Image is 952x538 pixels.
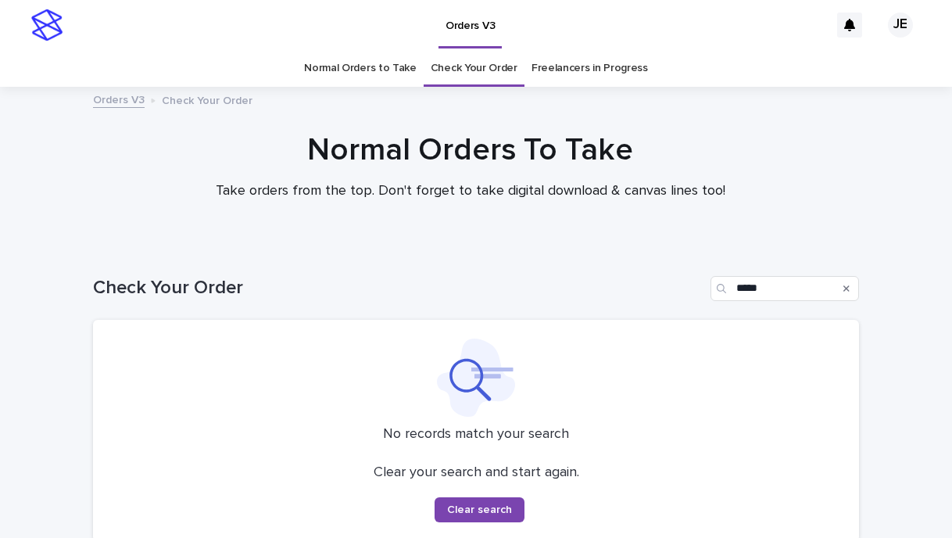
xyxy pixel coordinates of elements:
[93,90,145,108] a: Orders V3
[888,13,913,38] div: JE
[531,50,648,87] a: Freelancers in Progress
[31,9,63,41] img: stacker-logo-s-only.png
[435,497,524,522] button: Clear search
[710,276,859,301] input: Search
[88,131,854,169] h1: Normal Orders To Take
[374,464,579,482] p: Clear your search and start again.
[112,426,840,443] p: No records match your search
[93,277,704,299] h1: Check Your Order
[158,183,783,200] p: Take orders from the top. Don't forget to take digital download & canvas lines too!
[162,91,252,108] p: Check Your Order
[431,50,517,87] a: Check Your Order
[304,50,417,87] a: Normal Orders to Take
[447,504,512,515] span: Clear search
